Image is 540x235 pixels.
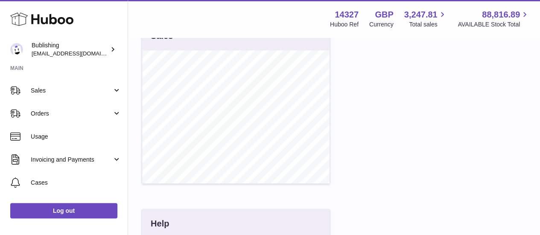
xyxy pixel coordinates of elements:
span: Sales [31,87,112,95]
a: 88,816.89 AVAILABLE Stock Total [458,9,530,29]
span: Cases [31,179,121,187]
span: Usage [31,133,121,141]
h3: Help [151,218,169,229]
span: Orders [31,110,112,118]
span: Total sales [409,20,447,29]
div: Currency [369,20,394,29]
span: AVAILABLE Stock Total [458,20,530,29]
a: 3,247.81 Total sales [404,9,447,29]
a: Log out [10,203,117,218]
strong: GBP [375,9,393,20]
span: Invoicing and Payments [31,156,112,164]
img: internalAdmin-14327@internal.huboo.com [10,43,23,56]
span: [EMAIL_ADDRESS][DOMAIN_NAME] [32,50,126,57]
span: 88,816.89 [482,9,520,20]
strong: 14327 [335,9,359,20]
div: Bublishing [32,41,108,58]
div: Huboo Ref [330,20,359,29]
span: 3,247.81 [404,9,438,20]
